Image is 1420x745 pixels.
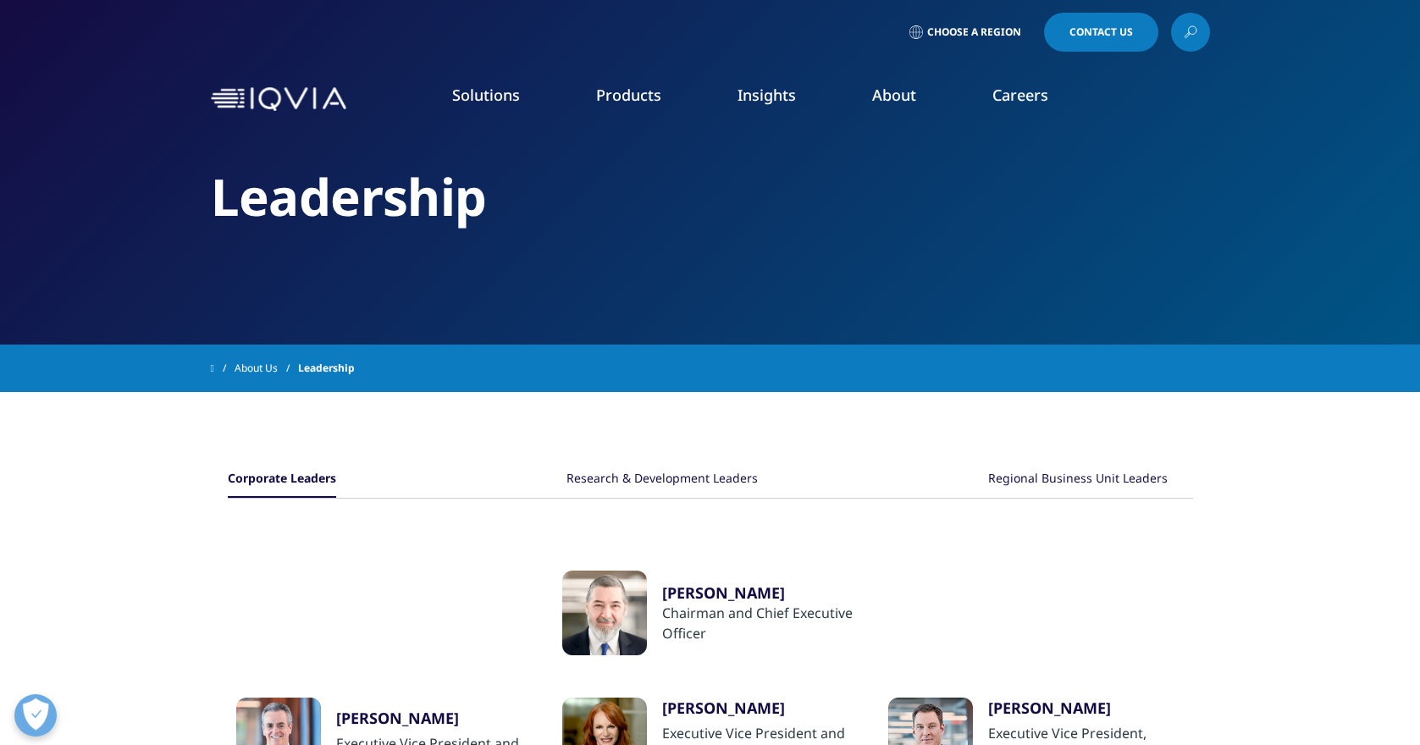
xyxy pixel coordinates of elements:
[596,85,661,105] a: Products
[988,461,1168,498] button: Regional Business Unit Leaders
[662,603,859,643] div: Chairman and Chief Executive Officer
[298,353,355,384] span: Leadership
[988,698,1185,723] a: [PERSON_NAME]
[662,698,859,718] div: [PERSON_NAME]
[738,85,796,105] a: Insights
[988,698,1185,718] div: [PERSON_NAME]
[452,85,520,105] a: Solutions
[1069,27,1133,37] span: Contact Us
[336,708,533,733] a: [PERSON_NAME]
[14,694,57,737] button: Open Preferences
[566,461,758,498] button: Research & Development Leaders
[228,461,336,498] button: Corporate Leaders
[211,165,1210,229] h2: Leadership
[1044,13,1158,52] a: Contact Us
[662,582,859,603] a: [PERSON_NAME]
[235,353,298,384] a: About Us
[927,25,1021,39] span: Choose a Region
[872,85,916,105] a: About
[992,85,1048,105] a: Careers
[211,87,346,112] img: IQVIA Healthcare Information Technology and Pharma Clinical Research Company
[353,59,1210,139] nav: Primary
[662,698,859,723] a: [PERSON_NAME]
[336,708,533,728] div: [PERSON_NAME]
